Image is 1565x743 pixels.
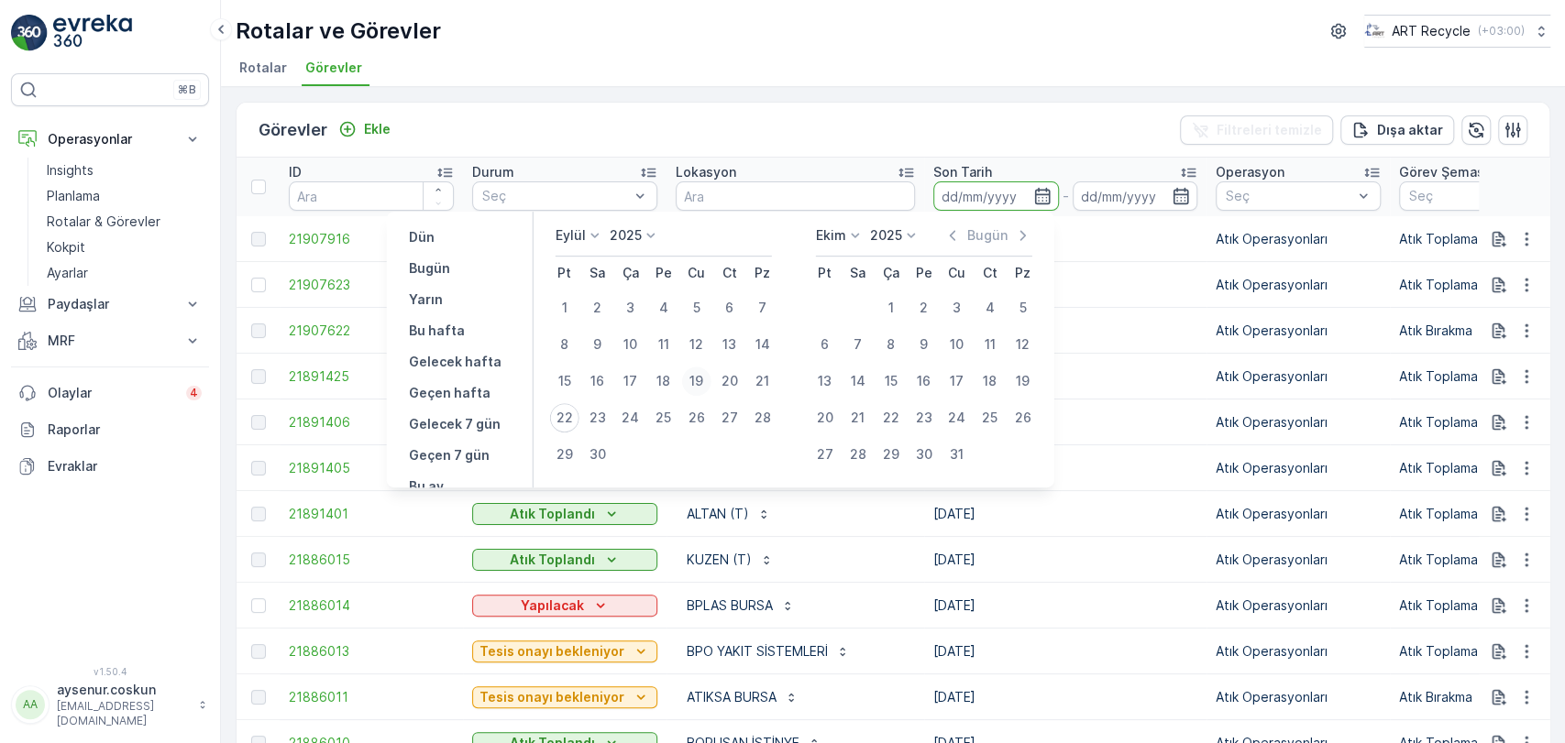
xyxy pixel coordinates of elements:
button: Gelecek hafta [402,351,509,373]
div: 21 [748,366,777,396]
p: Atık Toplama [1399,459,1564,477]
div: 6 [810,330,840,359]
div: 25 [649,403,678,432]
th: Salı [581,257,614,290]
p: Bu hafta [409,322,465,340]
div: 31 [942,440,972,469]
p: Seç [1226,187,1352,205]
div: AA [16,690,45,719]
a: 21886014 [289,596,454,615]
button: BPLAS BURSA [676,591,806,620]
p: Raporlar [48,421,202,439]
td: [DATE] [924,262,1207,308]
p: Lokasyon [676,163,736,181]
div: 2 [583,293,612,322]
p: Bu ay [409,477,444,496]
td: [DATE] [924,583,1207,628]
p: Rotalar ve Görevler [236,16,441,46]
button: ART Recycle(+03:00) [1364,15,1550,48]
p: Seç [482,187,629,205]
button: Geçen hafta [402,382,498,404]
a: Ayarlar [39,260,209,286]
p: Atık Toplama [1399,230,1564,248]
div: 8 [550,330,579,359]
p: BPLAS BURSA [687,596,773,615]
div: Toggle Row Selected [251,598,266,613]
span: 21907622 [289,322,454,340]
a: 21886013 [289,642,454,661]
a: Insights [39,158,209,183]
td: [DATE] [924,308,1207,354]
button: Gelecek 7 gün [402,413,508,435]
div: 20 [810,403,840,432]
div: Toggle Row Selected [251,415,266,430]
img: logo_light-DOdMpM7g.png [53,15,132,51]
p: Atık Operasyonları [1216,459,1381,477]
div: 5 [1008,293,1038,322]
button: Dışa aktar [1340,115,1454,145]
div: 27 [715,403,744,432]
td: [DATE] [924,354,1207,399]
th: Perşembe [647,257,680,290]
div: Toggle Row Selected [251,644,266,659]
span: Görevler [305,59,362,77]
p: ART Recycle [1392,22,1471,40]
div: 7 [843,330,873,359]
a: 21907916 [289,230,454,248]
button: Tesis onayı bekleniyor [472,686,657,708]
p: Atık Operasyonları [1216,322,1381,340]
td: [DATE] [924,628,1207,674]
button: BPO YAKIT SİSTEMLERİ [676,637,861,666]
p: Atık Operasyonları [1216,230,1381,248]
div: 9 [583,330,612,359]
a: 21886015 [289,551,454,569]
p: ( +03:00 ) [1478,24,1525,38]
p: ⌘B [178,82,196,97]
div: 13 [715,330,744,359]
div: 13 [810,366,840,396]
p: ATIKSA BURSA [687,688,777,706]
div: 10 [616,330,645,359]
th: Cuma [941,257,974,290]
p: Paydaşlar [48,295,172,313]
input: Ara [289,181,454,211]
div: 29 [550,440,579,469]
button: Filtreleri temizle [1180,115,1333,145]
p: Yarın [409,290,443,309]
th: Salı [842,257,875,290]
p: Dün [409,228,435,246]
p: Atık Toplandı [510,505,595,523]
div: 28 [748,403,777,432]
div: 7 [748,293,777,322]
button: ALTAN (T) [676,499,782,529]
p: Atık Operasyonları [1216,413,1381,432]
p: Bugün [409,259,450,278]
span: 21886011 [289,688,454,706]
button: Atık Toplandı [472,503,657,525]
div: Toggle Row Selected [251,507,266,521]
p: Filtreleri temizle [1217,121,1322,139]
div: 30 [583,440,612,469]
p: Atık Operasyonları [1216,642,1381,661]
p: BPO YAKIT SİSTEMLERİ [687,642,828,661]
div: 24 [616,403,645,432]
div: Toggle Row Selected [251,323,266,338]
p: Ekim [816,226,846,245]
span: 21891406 [289,413,454,432]
th: Pazartesi [548,257,581,290]
td: [DATE] [924,216,1207,262]
div: 29 [876,440,906,469]
button: Operasyonlar [11,121,209,158]
p: Atık Toplama [1399,276,1564,294]
td: [DATE] [924,491,1207,537]
div: 15 [876,366,906,396]
div: 1 [876,293,906,322]
p: 2025 [870,226,902,245]
div: 4 [649,293,678,322]
span: 21907623 [289,276,454,294]
th: Çarşamba [875,257,908,290]
div: 14 [748,330,777,359]
p: Planlama [47,187,100,205]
